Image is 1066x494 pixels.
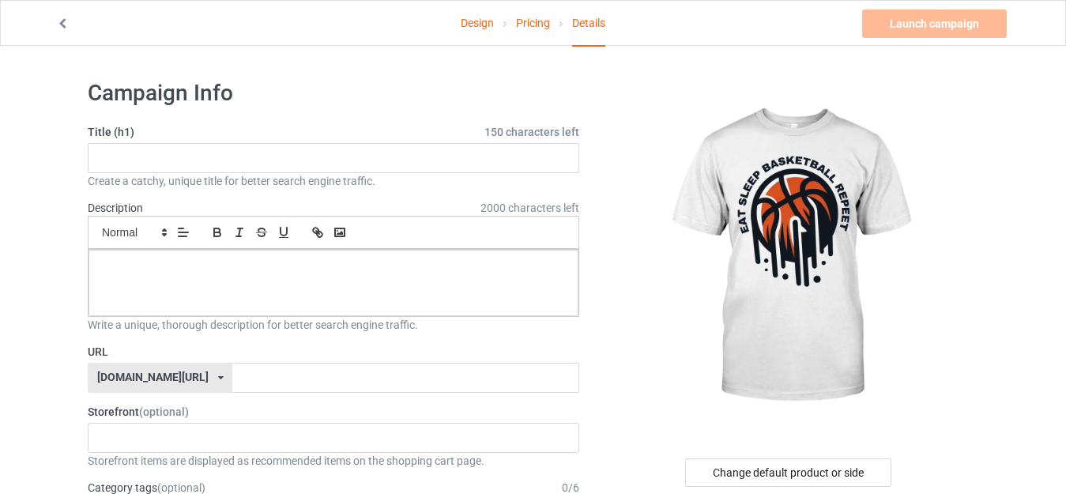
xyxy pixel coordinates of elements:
div: [DOMAIN_NAME][URL] [97,371,209,383]
div: Write a unique, thorough description for better search engine traffic. [88,317,579,333]
span: 150 characters left [484,124,579,140]
label: Description [88,202,143,214]
a: Design [461,1,494,45]
span: 2000 characters left [480,200,579,216]
div: Details [572,1,605,47]
label: URL [88,344,579,360]
div: Storefront items are displayed as recommended items on the shopping cart page. [88,453,579,469]
a: Pricing [516,1,550,45]
div: Change default product or side [685,458,891,487]
label: Title (h1) [88,124,579,140]
span: (optional) [139,405,189,418]
label: Storefront [88,404,579,420]
h1: Campaign Info [88,79,579,107]
span: (optional) [157,481,205,494]
div: Create a catchy, unique title for better search engine traffic. [88,173,579,189]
